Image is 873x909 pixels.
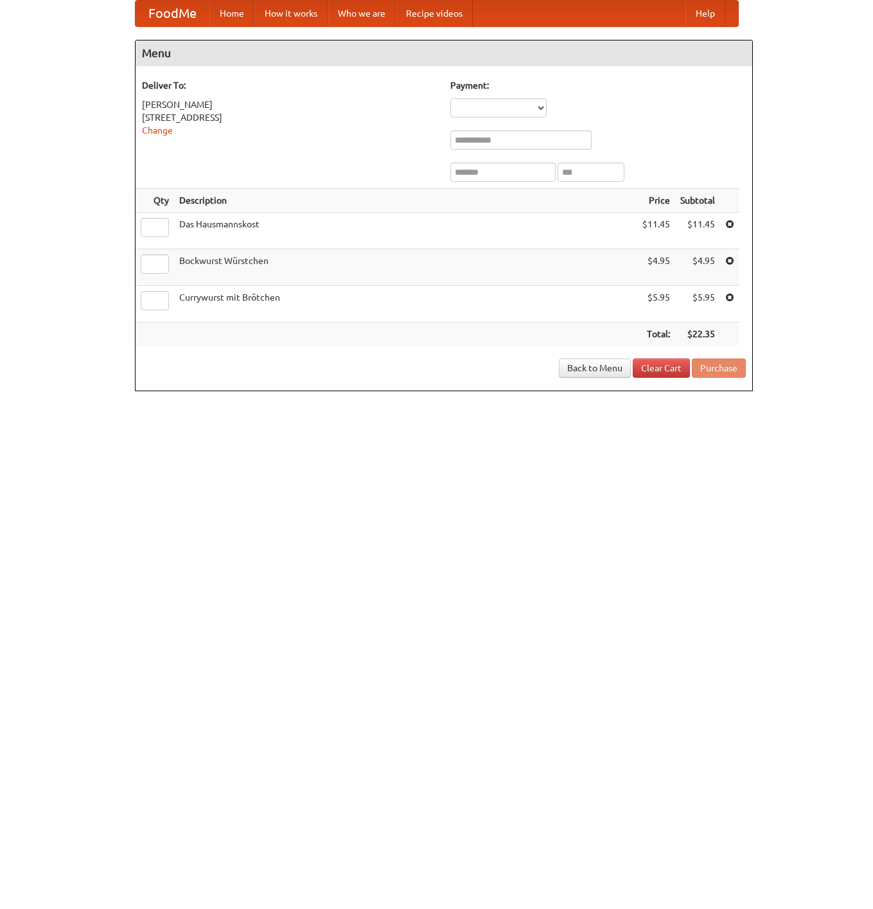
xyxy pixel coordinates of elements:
[633,358,690,378] a: Clear Cart
[328,1,396,26] a: Who we are
[174,286,637,322] td: Currywurst mit Brötchen
[559,358,631,378] a: Back to Menu
[692,358,746,378] button: Purchase
[142,79,437,92] h5: Deliver To:
[685,1,725,26] a: Help
[174,213,637,249] td: Das Hausmannskost
[142,125,173,136] a: Change
[136,40,752,66] h4: Menu
[450,79,746,92] h5: Payment:
[174,189,637,213] th: Description
[675,286,720,322] td: $5.95
[142,111,437,124] div: [STREET_ADDRESS]
[675,322,720,346] th: $22.35
[254,1,328,26] a: How it works
[174,249,637,286] td: Bockwurst Würstchen
[637,249,675,286] td: $4.95
[142,98,437,111] div: [PERSON_NAME]
[637,189,675,213] th: Price
[209,1,254,26] a: Home
[675,249,720,286] td: $4.95
[675,189,720,213] th: Subtotal
[637,286,675,322] td: $5.95
[675,213,720,249] td: $11.45
[637,322,675,346] th: Total:
[136,1,209,26] a: FoodMe
[136,189,174,213] th: Qty
[637,213,675,249] td: $11.45
[396,1,473,26] a: Recipe videos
